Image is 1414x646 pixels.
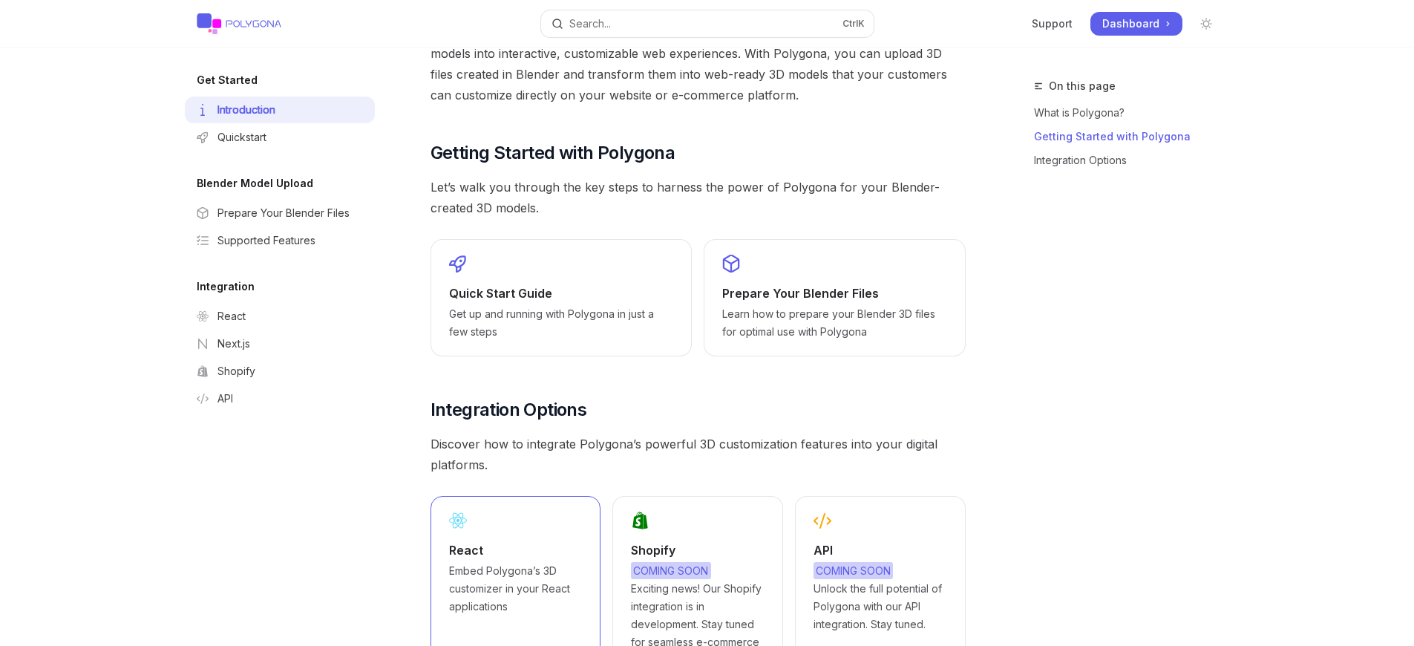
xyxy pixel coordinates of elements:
h5: Blender Model Upload [197,174,313,192]
a: Dashboard [1090,12,1182,36]
h5: Integration [197,278,255,296]
div: Supported Features [217,232,315,249]
h5: Get Started [197,71,258,89]
span: Polygona is a cutting-edge B2B SaaS platform that empowers businesses to turn their 3D models int... [431,22,966,105]
button: Toggle dark mode [1194,12,1218,36]
a: React [185,303,375,330]
div: React [217,307,246,325]
span: On this page [1049,77,1116,95]
span: Embed Polygona’s 3D customizer in your React applications [449,562,583,616]
h2: Prepare Your Blender Files [722,284,946,302]
h2: Shopify [631,541,765,559]
h2: Quick Start Guide [449,284,673,302]
span: COMING SOON [814,562,893,579]
div: Next.js [217,335,250,353]
div: Introduction [217,101,275,119]
span: Integration Options [431,398,587,422]
div: Shopify [217,362,255,380]
a: API [185,385,375,412]
a: Quick Start GuideGet up and running with Polygona in just a few steps [431,239,692,356]
a: Getting Started with Polygona [1034,125,1230,149]
span: Dashboard [1102,16,1159,31]
a: Support [1032,16,1073,31]
a: Next.js [185,330,375,357]
a: Shopify [185,358,375,385]
span: Get up and running with Polygona in just a few steps [449,305,673,341]
h2: API [814,541,947,559]
div: Search... [569,15,611,33]
a: Prepare Your Blender FilesLearn how to prepare your Blender 3D files for optimal use with Polygona [704,239,965,356]
a: Supported Features [185,227,375,254]
span: Unlock the full potential of Polygona with our API integration. Stay tuned. [814,562,947,633]
div: API [217,390,233,408]
span: COMING SOON [631,562,710,579]
a: Quickstart [185,124,375,151]
a: Introduction [185,97,375,123]
img: light logo [197,13,281,34]
span: Let’s walk you through the key steps to harness the power of Polygona for your Blender-created 3D... [431,177,966,218]
button: On this page [1034,77,1116,95]
span: Learn how to prepare your Blender 3D files for optimal use with Polygona [722,305,946,341]
a: Prepare Your Blender Files [185,200,375,226]
h2: React [449,541,583,559]
div: Prepare Your Blender Files [217,204,350,222]
a: Integration Options [1034,149,1230,172]
span: Ctrl K [842,18,865,30]
span: Getting Started with Polygona [431,141,675,165]
div: Quickstart [217,128,266,146]
button: Open search [541,10,874,37]
span: Discover how to integrate Polygona’s powerful 3D customization features into your digital platforms. [431,434,966,475]
a: What is Polygona? [1034,101,1230,125]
